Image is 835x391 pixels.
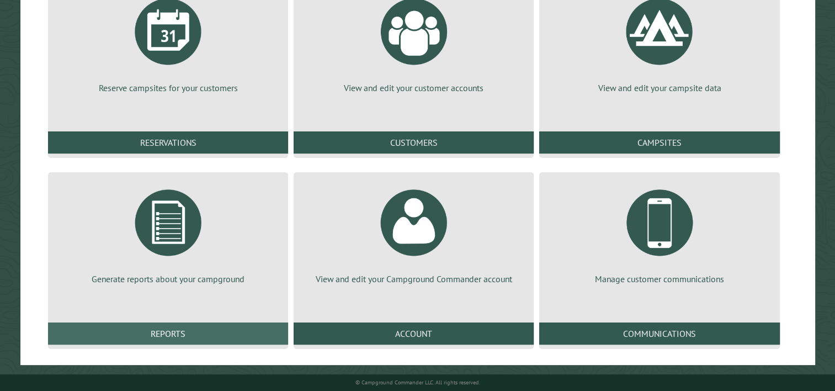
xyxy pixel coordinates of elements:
[307,181,520,285] a: View and edit your Campground Commander account
[294,131,534,154] a: Customers
[552,181,766,285] a: Manage customer communications
[539,131,779,154] a: Campsites
[61,181,275,285] a: Generate reports about your campground
[355,379,480,386] small: © Campground Commander LLC. All rights reserved.
[307,82,520,94] p: View and edit your customer accounts
[48,131,288,154] a: Reservations
[294,323,534,345] a: Account
[61,273,275,285] p: Generate reports about your campground
[48,323,288,345] a: Reports
[61,82,275,94] p: Reserve campsites for your customers
[539,323,779,345] a: Communications
[552,82,766,94] p: View and edit your campsite data
[307,273,520,285] p: View and edit your Campground Commander account
[552,273,766,285] p: Manage customer communications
